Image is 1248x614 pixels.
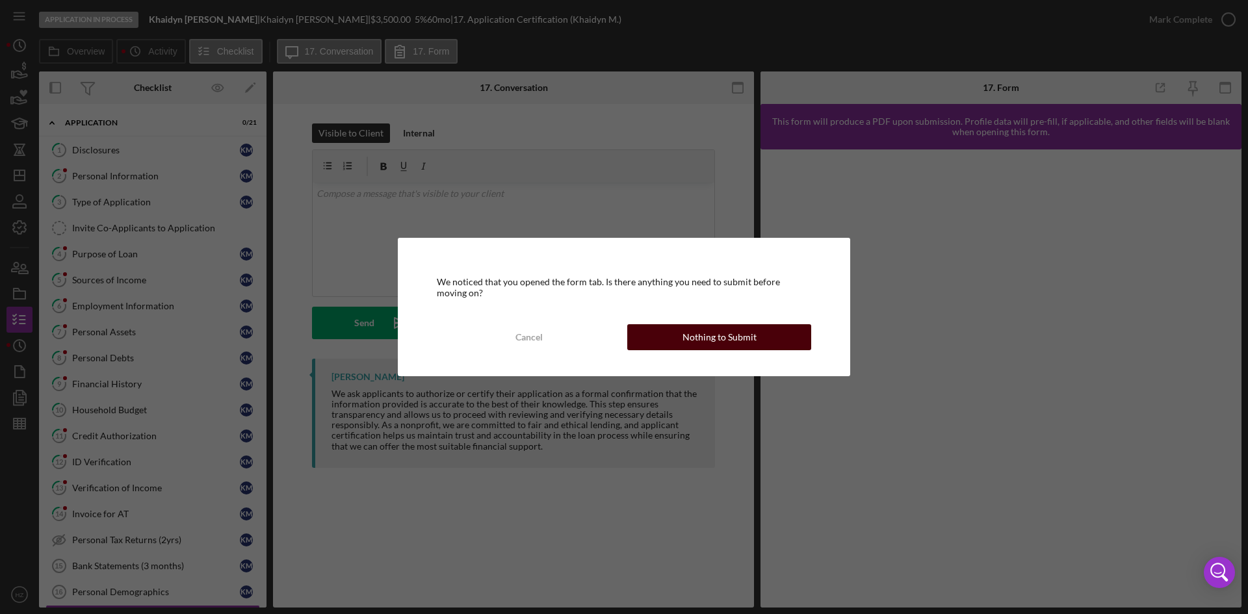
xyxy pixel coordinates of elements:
div: Cancel [515,324,543,350]
div: Nothing to Submit [682,324,757,350]
button: Cancel [437,324,621,350]
button: Nothing to Submit [627,324,811,350]
div: Open Intercom Messenger [1204,557,1235,588]
div: We noticed that you opened the form tab. Is there anything you need to submit before moving on? [437,277,811,298]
